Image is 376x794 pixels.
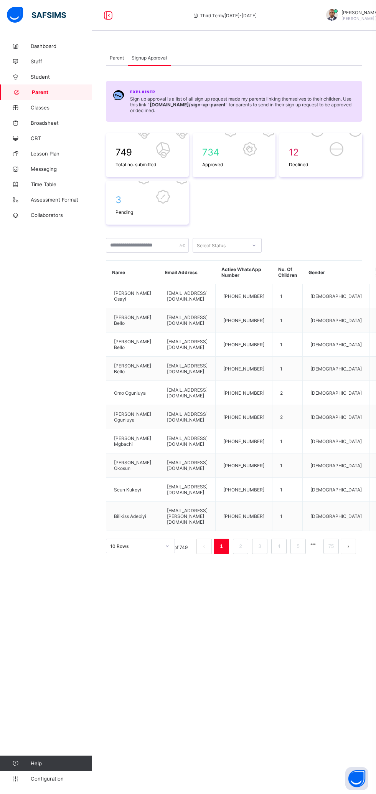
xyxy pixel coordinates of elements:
[31,74,92,80] span: Student
[31,58,92,65] span: Staff
[159,502,216,531] td: [EMAIL_ADDRESS][PERSON_NAME][DOMAIN_NAME]
[303,284,370,308] td: [DEMOGRAPHIC_DATA]
[31,166,92,172] span: Messaging
[110,543,161,549] div: 10 Rows
[303,357,370,381] td: [DEMOGRAPHIC_DATA]
[216,261,272,284] th: Active WhatsApp Number
[326,541,336,551] a: 75
[106,261,159,284] th: Name
[216,308,272,332] td: [PHONE_NUMBER]
[31,181,92,187] span: Time Table
[106,381,159,405] td: Omo Ogunluya
[31,43,92,49] span: Dashboard
[113,89,124,101] img: Chat.054c5d80b312491b9f15f6fadeacdca6.svg
[275,541,282,551] a: 4
[303,308,370,332] td: [DEMOGRAPHIC_DATA]
[31,135,92,141] span: CBT
[159,284,216,308] td: [EMAIL_ADDRESS][DOMAIN_NAME]
[303,381,370,405] td: [DEMOGRAPHIC_DATA]
[106,357,159,381] td: [PERSON_NAME] Bello
[115,209,179,215] span: Pending
[115,147,179,158] span: 749
[106,453,159,478] td: [PERSON_NAME] Okosun
[303,405,370,429] td: [DEMOGRAPHIC_DATA]
[115,162,179,167] span: Total no. submitted
[308,539,318,549] li: 向后 5 页
[218,541,225,551] a: 1
[216,405,272,429] td: [PHONE_NUMBER]
[272,261,303,284] th: No. Of Children
[290,539,306,554] li: 5
[159,357,216,381] td: [EMAIL_ADDRESS][DOMAIN_NAME]
[106,478,159,502] td: Seun Kukoyi
[106,405,159,429] td: [PERSON_NAME] Ogunluya
[130,89,155,94] span: Explainer
[106,284,159,308] td: [PERSON_NAME] Osayi
[159,478,216,502] td: [EMAIL_ADDRESS][DOMAIN_NAME]
[159,308,216,332] td: [EMAIL_ADDRESS][DOMAIN_NAME]
[159,429,216,453] td: [EMAIL_ADDRESS][DOMAIN_NAME]
[106,308,159,332] td: [PERSON_NAME] Bello
[216,284,272,308] td: [PHONE_NUMBER]
[216,381,272,405] td: [PHONE_NUMBER]
[294,541,302,551] a: 5
[202,162,266,167] span: Approved
[216,478,272,502] td: [PHONE_NUMBER]
[272,357,303,381] td: 1
[110,55,124,61] span: Parent
[237,541,244,551] a: 2
[196,539,212,554] li: 上一页
[233,539,248,554] li: 2
[214,539,229,554] li: 1
[252,539,267,554] li: 3
[159,381,216,405] td: [EMAIL_ADDRESS][DOMAIN_NAME]
[106,502,159,531] td: Bilikiss Adebiyi
[106,429,159,453] td: [PERSON_NAME] Mgbachi
[31,212,92,218] span: Collaborators
[159,405,216,429] td: [EMAIL_ADDRESS][DOMAIN_NAME]
[272,308,303,332] td: 1
[31,104,92,111] span: Classes
[196,539,212,554] button: prev page
[272,453,303,478] td: 1
[216,502,272,531] td: [PHONE_NUMBER]
[341,539,356,554] button: next page
[31,197,92,203] span: Assessment Format
[272,381,303,405] td: 2
[256,541,263,551] a: 3
[202,147,266,158] span: 734
[272,332,303,357] td: 1
[272,502,303,531] td: 1
[345,767,368,790] button: Open asap
[303,332,370,357] td: [DEMOGRAPHIC_DATA]
[132,55,167,61] span: Signup Approval
[159,261,216,284] th: Email Address
[216,429,272,453] td: [PHONE_NUMBER]
[31,776,92,782] span: Configuration
[272,405,303,429] td: 2
[289,162,353,167] span: Declined
[150,102,226,108] b: [DOMAIN_NAME] /sign-up-parent
[31,120,92,126] span: Broadsheet
[216,332,272,357] td: [PHONE_NUMBER]
[323,539,339,554] li: 75
[159,453,216,478] td: [EMAIL_ADDRESS][DOMAIN_NAME]
[303,261,370,284] th: Gender
[272,284,303,308] td: 1
[130,96,355,113] span: Sign up approval is a list of all sign up request made my parents linking themselves to their chi...
[216,357,272,381] td: [PHONE_NUMBER]
[341,539,356,554] li: 下一页
[31,760,92,766] span: Help
[303,453,370,478] td: [DEMOGRAPHIC_DATA]
[31,151,92,157] span: Lesson Plan
[7,7,66,23] img: safsims
[216,453,272,478] td: [PHONE_NUMBER]
[289,147,353,158] span: 12
[192,13,257,18] span: session/term information
[32,89,92,95] span: Parent
[303,429,370,453] td: [DEMOGRAPHIC_DATA]
[106,332,159,357] td: [PERSON_NAME] Bello
[272,429,303,453] td: 1
[115,194,179,205] span: 3
[272,478,303,502] td: 1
